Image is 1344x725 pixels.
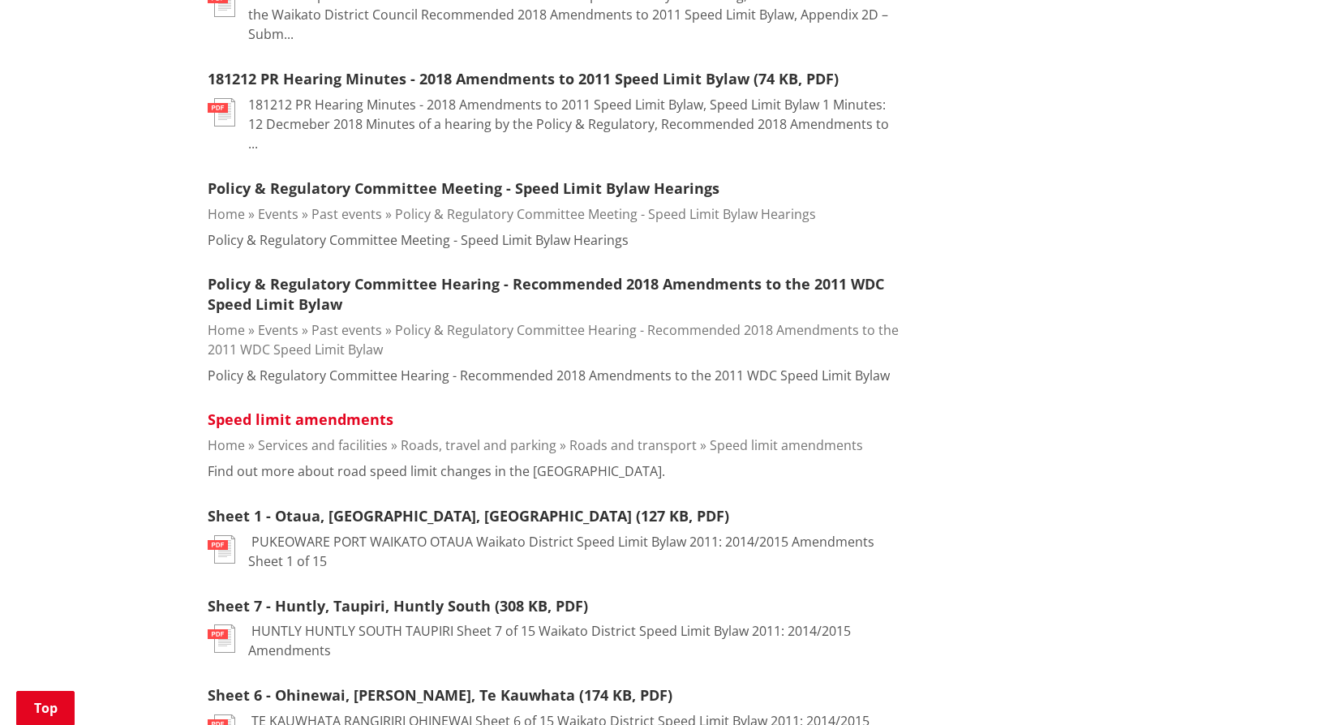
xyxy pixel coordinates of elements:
[208,321,245,339] a: Home
[569,436,697,454] a: Roads and transport
[248,95,899,153] p: 181212 PR Hearing Minutes - 2018 Amendments to 2011 Speed Limit Bylaw, Speed Limit Bylaw 1 Minute...
[208,205,245,223] a: Home
[208,535,235,564] img: document-pdf.svg
[208,436,245,454] a: Home
[258,205,298,223] a: Events
[208,461,665,481] p: Find out more about road speed limit changes in the [GEOGRAPHIC_DATA].
[311,321,382,339] a: Past events
[208,596,588,616] a: Sheet 7 - Huntly, Taupiri, Huntly South (308 KB, PDF)
[401,436,556,454] a: Roads, travel and parking
[208,178,719,198] a: Policy & Regulatory Committee Meeting - Speed Limit Bylaw Hearings
[208,98,235,127] img: document-pdf.svg
[208,624,235,653] img: document-pdf.svg
[208,366,890,385] p: Policy & Regulatory Committee Hearing - Recommended 2018 Amendments to the 2011 WDC Speed Limit B...
[208,685,672,705] a: Sheet 6 - Ohinewai, [PERSON_NAME], Te Kauwhata (174 KB, PDF)
[710,436,863,454] a: Speed limit amendments
[258,321,298,339] a: Events
[208,410,393,429] a: Speed limit amendments
[311,205,382,223] a: Past events
[16,691,75,725] a: Top
[208,274,884,314] a: Policy & Regulatory Committee Hearing - Recommended 2018 Amendments to the 2011 WDC Speed Limit B...
[208,321,899,358] a: Policy & Regulatory Committee Hearing - Recommended 2018 Amendments to the 2011 WDC Speed Limit B...
[395,205,816,223] a: Policy & Regulatory Committee Meeting - Speed Limit Bylaw Hearings
[208,506,729,526] a: Sheet 1 - Otaua, [GEOGRAPHIC_DATA], [GEOGRAPHIC_DATA] (127 KB, PDF)
[208,69,839,88] a: 181212 PR Hearing Minutes - 2018 Amendments to 2011 Speed Limit Bylaw (74 KB, PDF)
[208,230,629,250] p: Policy & Regulatory Committee Meeting - Speed Limit Bylaw Hearings
[248,532,899,571] p: PUKEOWARE PORT WAIKATO OTAUA Waikato District Speed Limit Bylaw 2011: 2014/2015 Amendments Sheet ...
[248,621,899,660] p: HUNTLY HUNTLY SOUTH TAUPIRI Sheet 7 of 15 Waikato District Speed Limit Bylaw 2011: 2014/2015 Amen...
[1269,657,1328,715] iframe: Messenger Launcher
[258,436,388,454] a: Services and facilities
